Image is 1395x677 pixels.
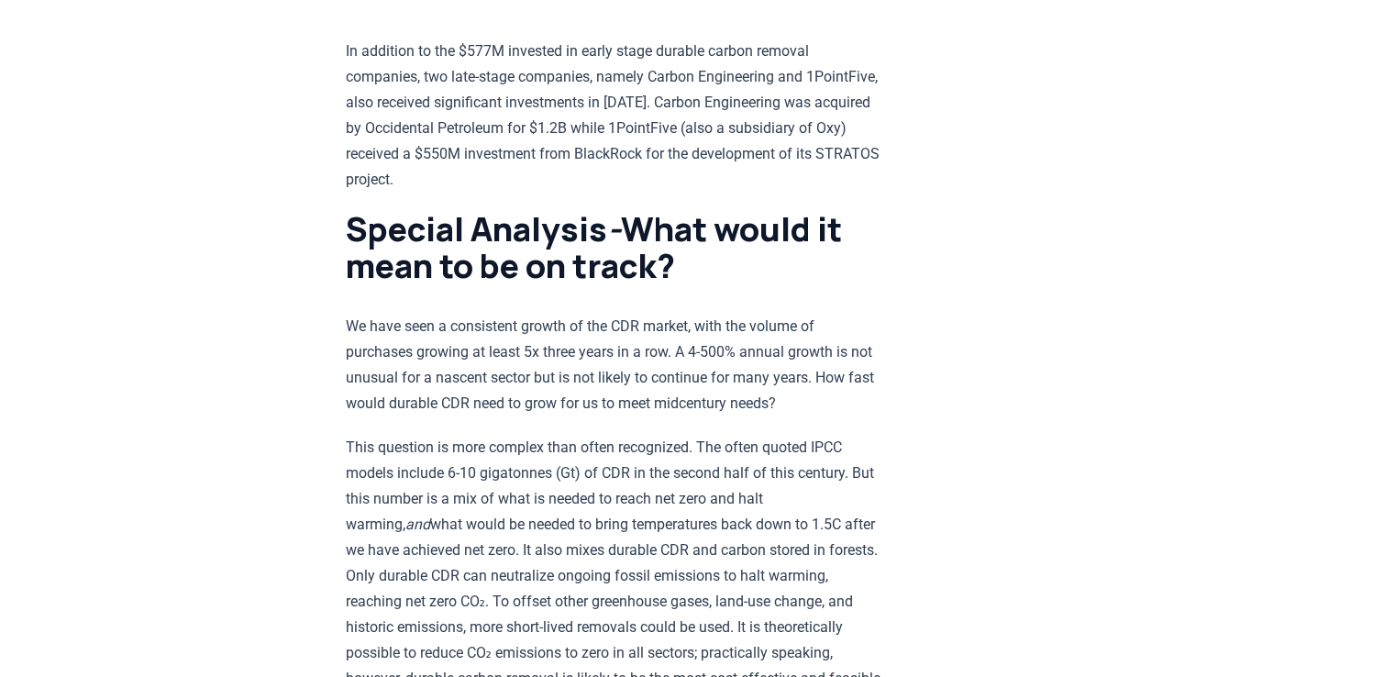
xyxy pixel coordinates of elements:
p: We have seen a consistent growth of the CDR market, with the volume of purchases growing at least... [346,314,882,416]
p: In addition to the $577M invested in early stage durable carbon removal companies, two late-stage... [346,39,882,193]
h1: Special Analysis What would it mean to be on track? [346,211,882,284]
em: and [405,516,430,533]
em: - [607,206,621,251]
